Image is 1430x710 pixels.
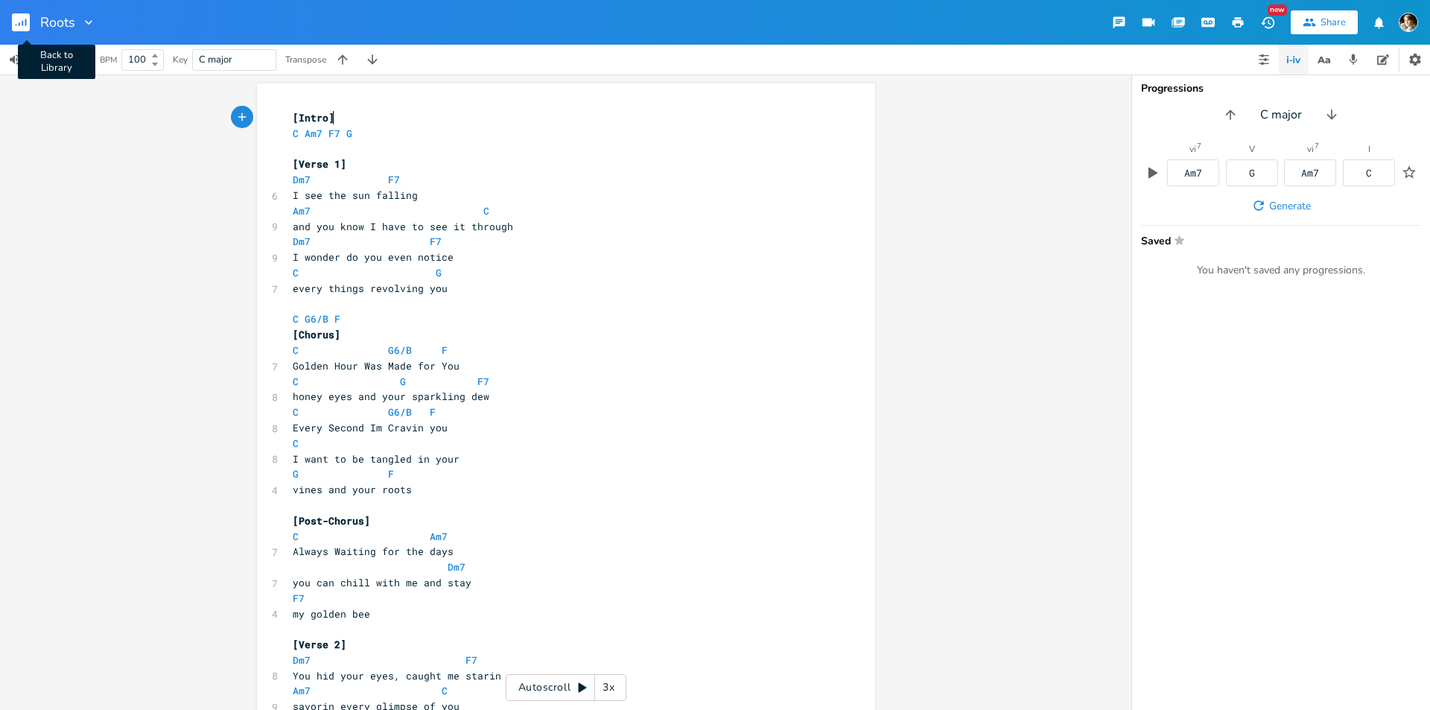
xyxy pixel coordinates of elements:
button: New [1253,9,1283,36]
span: Am7 [293,684,311,697]
span: F7 [388,173,400,186]
span: Dm7 [293,173,311,186]
span: Am7 [430,530,448,543]
span: G6/B [388,343,412,357]
div: Transpose [285,55,326,64]
div: Progressions [1141,83,1421,94]
div: I [1368,145,1370,153]
span: F [334,312,340,326]
div: Am7 [1301,168,1319,178]
div: Am7 [1184,168,1202,178]
div: Key [173,55,188,64]
span: C [293,127,299,140]
span: C [293,437,299,450]
span: F [442,343,448,357]
span: G6/B [388,405,412,419]
div: vi [1189,145,1196,153]
div: 3x [595,674,622,701]
span: [Chorus] [293,328,340,341]
span: I want to be tangled in your [293,452,460,466]
span: F7 [293,592,305,605]
div: vi [1307,145,1314,153]
span: G [293,467,299,481]
div: You haven't saved any progressions. [1141,264,1421,277]
span: C [293,405,299,419]
span: Dm7 [293,653,311,667]
span: F7 [465,653,477,667]
div: Share [1321,16,1346,29]
span: Dm7 [448,560,465,574]
span: vines and your roots [293,483,412,496]
span: Am7 [293,204,311,218]
span: [Verse 2] [293,638,346,651]
span: C [442,684,448,697]
button: Back to Library [12,4,42,40]
span: my golden bee [293,607,370,621]
span: you can chill with me and stay [293,576,471,589]
span: C major [1260,107,1302,124]
sup: 7 [1315,142,1319,150]
span: You hid your eyes, caught me starin [293,669,501,682]
span: G [400,375,406,388]
span: G [346,127,352,140]
span: I see the sun falling [293,188,418,202]
span: C [293,375,299,388]
span: Am7 [305,127,322,140]
span: honey eyes and your sparkling dew [293,390,489,403]
span: C [483,204,489,218]
span: C [293,266,299,279]
span: Every Second Im Cravin you [293,421,448,434]
div: V [1249,145,1255,153]
div: New [1268,4,1287,16]
span: every things revolving you [293,282,448,295]
span: Generate [1269,199,1311,213]
span: Dm7 [293,235,311,248]
span: Always Waiting for the days [293,545,454,558]
span: C major [199,53,232,66]
div: G [1249,168,1255,178]
span: Golden Hour Was Made for You [293,359,460,373]
sup: 7 [1197,142,1201,150]
span: F7 [477,375,489,388]
span: G6/B [305,312,328,326]
div: C [1366,168,1372,178]
span: [Intro] [293,111,334,124]
span: F [430,405,436,419]
span: [Verse 1] [293,157,346,171]
button: Generate [1245,192,1317,219]
div: Autoscroll [506,674,626,701]
span: [Post-Chorus] [293,514,370,527]
span: F7 [430,235,442,248]
span: G [436,266,442,279]
span: C [293,530,299,543]
span: F [388,467,394,481]
span: F7 [328,127,340,140]
img: Robert Wise [1399,13,1418,32]
button: Share [1291,10,1358,34]
span: C [293,343,299,357]
span: and you know I have to see it through [293,220,513,233]
span: C [293,312,299,326]
span: I wonder do you even notice [293,250,454,264]
span: Roots [40,16,75,29]
div: BPM [100,56,117,64]
span: Saved [1141,235,1412,246]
